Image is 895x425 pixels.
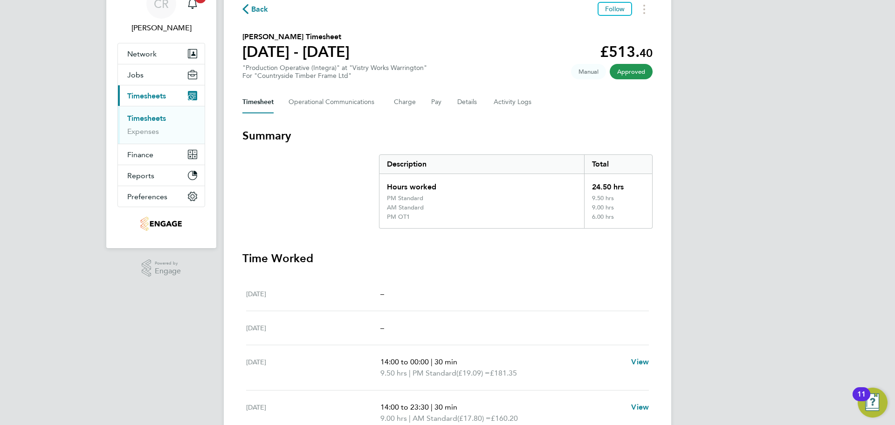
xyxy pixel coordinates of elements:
[490,369,517,377] span: £181.35
[584,213,652,228] div: 6.00 hrs
[117,22,205,34] span: Caitlin Rae
[118,106,205,144] div: Timesheets
[584,204,652,213] div: 9.00 hrs
[858,388,888,418] button: Open Resource Center, 11 new notifications
[379,174,584,195] div: Hours worked
[118,165,205,186] button: Reports
[242,3,268,15] button: Back
[387,213,410,221] div: PM OT1
[242,91,274,113] button: Timesheet
[380,369,407,377] span: 9.50 hrs
[494,91,533,113] button: Activity Logs
[127,49,157,58] span: Network
[409,414,411,423] span: |
[127,192,167,201] span: Preferences
[631,403,649,411] span: View
[491,414,518,423] span: £160.20
[571,64,606,79] span: This timesheet was manually created.
[289,91,379,113] button: Operational Communications
[584,155,652,174] div: Total
[380,403,429,411] span: 14:00 to 23:30
[380,289,384,298] span: –
[409,369,411,377] span: |
[242,31,350,42] h2: [PERSON_NAME] Timesheet
[434,357,457,366] span: 30 min
[584,174,652,195] div: 24.50 hrs
[600,43,653,61] app-decimal: £513.
[394,91,416,113] button: Charge
[127,91,166,100] span: Timesheets
[155,267,181,275] span: Engage
[117,216,205,231] a: Go to home page
[246,288,380,300] div: [DATE]
[246,322,380,334] div: [DATE]
[242,42,350,61] h1: [DATE] - [DATE]
[127,127,159,136] a: Expenses
[118,144,205,165] button: Finance
[631,356,649,368] a: View
[118,85,205,106] button: Timesheets
[610,64,653,79] span: This timesheet has been approved.
[242,251,653,266] h3: Time Worked
[127,150,153,159] span: Finance
[251,4,268,15] span: Back
[118,64,205,85] button: Jobs
[456,369,490,377] span: (£19.09) =
[118,43,205,64] button: Network
[242,64,427,80] div: "Production Operative (Integra)" at "Vistry Works Warrington"
[246,356,380,379] div: [DATE]
[140,216,182,231] img: integrapeople-logo-retina.png
[631,402,649,413] a: View
[413,368,456,379] span: PM Standard
[431,91,442,113] button: Pay
[636,2,653,16] button: Timesheets Menu
[387,195,423,202] div: PM Standard
[242,72,427,80] div: For "Countryside Timber Frame Ltd"
[379,154,653,229] div: Summary
[387,204,424,211] div: AM Standard
[857,394,866,406] div: 11
[118,186,205,207] button: Preferences
[631,357,649,366] span: View
[457,91,479,113] button: Details
[605,5,625,13] span: Follow
[155,259,181,267] span: Powered by
[584,195,652,204] div: 9.50 hrs
[431,357,433,366] span: |
[413,413,457,424] span: AM Standard
[242,128,653,143] h3: Summary
[246,402,380,424] div: [DATE]
[142,259,181,277] a: Powered byEngage
[379,155,584,174] div: Description
[127,114,166,123] a: Timesheets
[431,403,433,411] span: |
[598,2,632,16] button: Follow
[457,414,491,423] span: (£17.80) =
[434,403,457,411] span: 30 min
[380,414,407,423] span: 9.00 hrs
[380,357,429,366] span: 14:00 to 00:00
[127,171,154,180] span: Reports
[127,70,144,79] span: Jobs
[380,323,384,332] span: –
[640,46,653,60] span: 40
